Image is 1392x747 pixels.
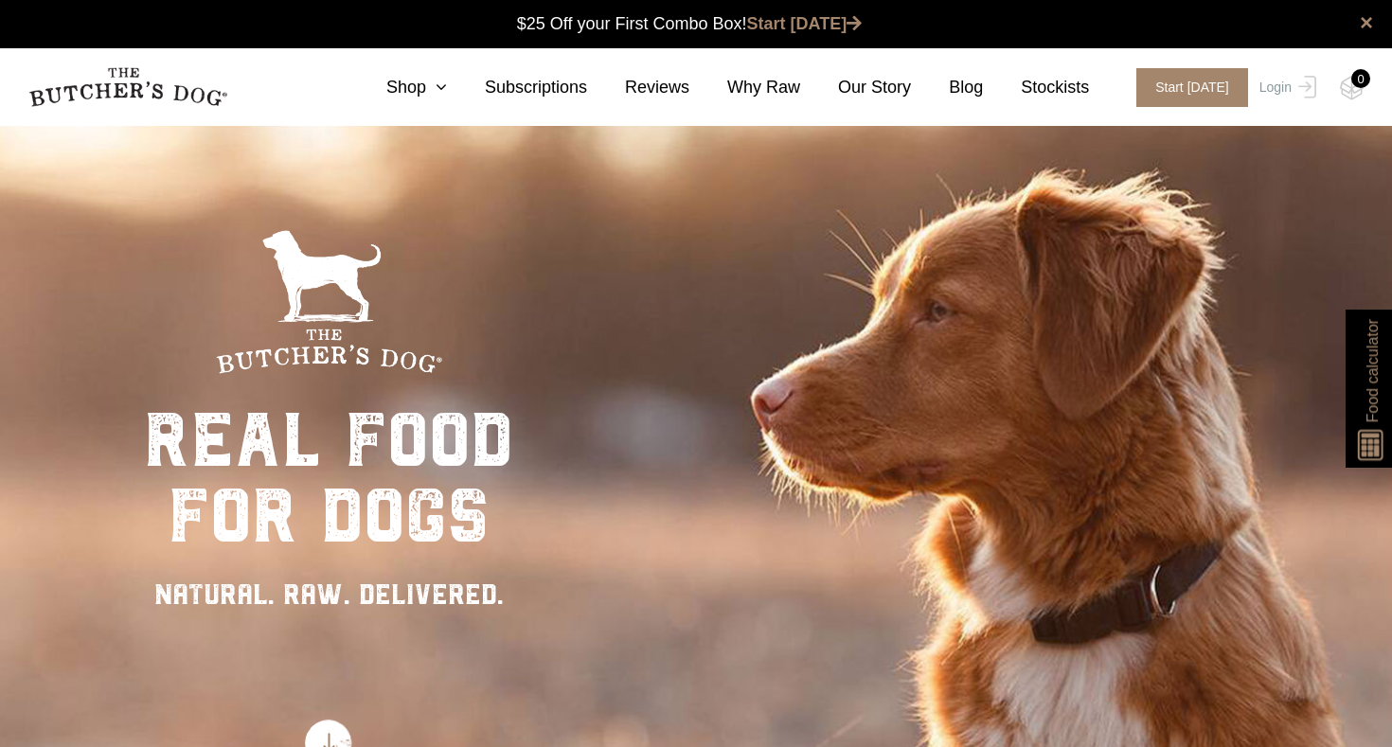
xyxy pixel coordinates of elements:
[447,75,587,100] a: Subscriptions
[1117,68,1255,107] a: Start [DATE]
[1340,76,1364,100] img: TBD_Cart-Empty.png
[1361,319,1383,422] span: Food calculator
[911,75,983,100] a: Blog
[587,75,689,100] a: Reviews
[983,75,1089,100] a: Stockists
[1136,68,1248,107] span: Start [DATE]
[144,573,513,615] div: NATURAL. RAW. DELIVERED.
[1351,69,1370,88] div: 0
[800,75,911,100] a: Our Story
[689,75,800,100] a: Why Raw
[747,14,863,33] a: Start [DATE]
[1255,68,1316,107] a: Login
[1360,11,1373,34] a: close
[348,75,447,100] a: Shop
[144,402,513,554] div: real food for dogs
